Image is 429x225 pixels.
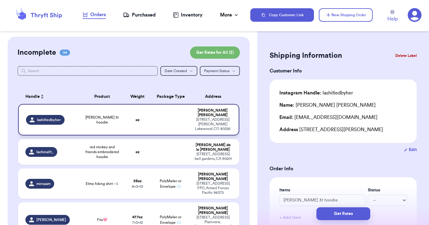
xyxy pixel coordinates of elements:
[270,165,417,172] h3: Order Info
[387,10,398,23] a: Help
[17,66,158,76] input: Search
[17,48,56,57] h2: Incomplete
[84,115,121,125] span: [PERSON_NAME] 3t hoodie
[133,179,142,183] strong: 36 oz
[132,221,143,224] span: 7 x 3 x 12
[387,15,398,23] span: Help
[270,51,342,61] h2: Shipping Information
[194,108,231,117] div: [PERSON_NAME] [PERSON_NAME]
[123,11,156,19] a: Purchased
[194,152,232,161] div: [STREET_ADDRESS] bell gardens , CA 90201
[319,8,373,22] button: New Shipping Order
[132,215,143,219] strong: 47.7 oz
[191,89,239,104] th: Address
[97,217,107,222] span: Fits🩷
[404,147,417,153] button: Edit
[80,89,125,104] th: Product
[36,181,50,186] span: mirxaam
[136,118,140,122] strong: oz
[316,207,370,220] button: Get Rates
[60,50,70,56] span: 04
[165,69,187,73] span: Date Created
[270,67,417,75] h3: Customer Info
[279,127,298,132] span: Address
[132,185,143,188] span: 8 x 3 x 13
[136,150,140,154] strong: oz
[86,181,118,186] span: Elmo hiking shirt
[36,149,54,154] span: lachina01_
[124,89,151,104] th: Weight
[279,90,321,95] span: Instagram Handle:
[250,8,314,22] button: Copy Customer Link
[279,101,376,109] div: [PERSON_NAME] [PERSON_NAME]
[220,11,239,19] div: More
[368,187,407,193] label: Status
[83,11,106,18] div: Orders
[160,66,197,76] button: Date Created
[114,182,118,186] span: + 5
[194,143,232,152] div: [PERSON_NAME] de la [PERSON_NAME]
[204,69,229,73] span: Payment Status
[194,172,232,181] div: [PERSON_NAME] [PERSON_NAME]
[37,117,61,122] span: lashifiedbyher
[200,66,240,76] button: Payment Status
[279,115,293,120] span: Email:
[173,11,203,19] a: Inventory
[160,215,181,224] span: PolyMailer or Envelope ✉️
[279,103,294,108] span: Name:
[393,49,419,62] button: Delete Label
[25,94,40,100] span: Handle
[83,11,106,19] a: Orders
[194,181,232,195] div: [STREET_ADDRESS] FPO , Armed Forces Pacific 96375
[279,126,407,133] div: [STREET_ADDRESS][PERSON_NAME]
[40,93,45,100] button: Sort ascending
[194,206,232,215] div: [PERSON_NAME] [PERSON_NAME]
[84,145,121,159] span: red mickey and friends embroidered hoodie
[279,89,353,97] div: lashifiedbyher
[151,89,191,104] th: Package Type
[190,46,240,59] button: Get Rates for All (2)
[279,114,407,121] div: [EMAIL_ADDRESS][DOMAIN_NAME]
[279,187,365,193] label: Items
[160,179,181,188] span: PolyMailer or Envelope ✉️
[36,217,66,222] span: [PERSON_NAME]
[194,117,231,131] div: [STREET_ADDRESS][PERSON_NAME] Lakewood , CO 80226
